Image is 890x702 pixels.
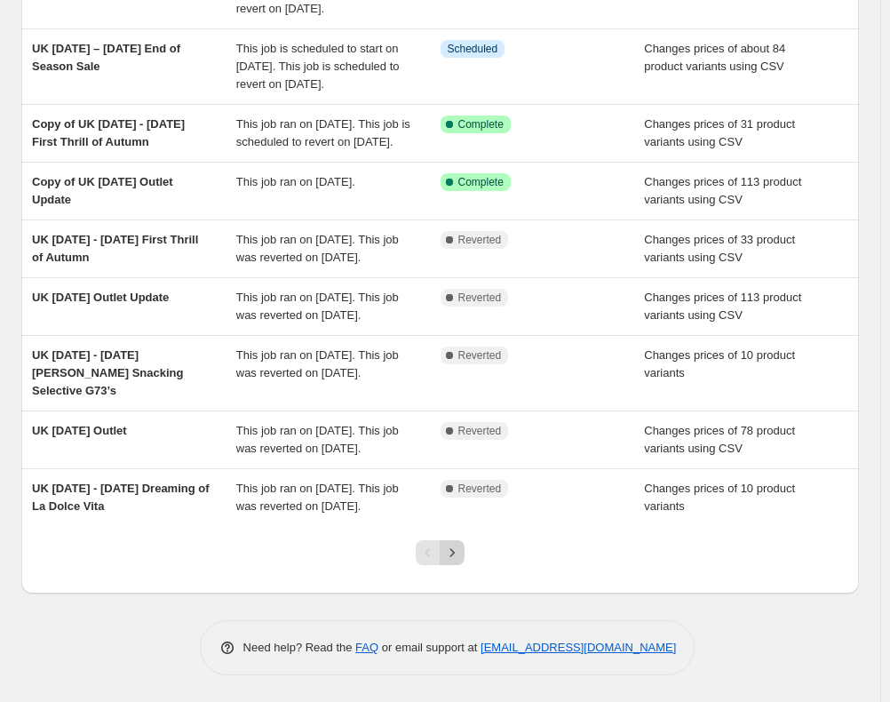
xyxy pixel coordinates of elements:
span: Changes prices of 113 product variants using CSV [644,175,801,206]
a: FAQ [355,641,378,654]
span: Copy of UK [DATE] - [DATE] First Thrill of Autumn [32,117,185,148]
span: This job ran on [DATE]. This job was reverted on [DATE]. [236,348,399,379]
span: This job ran on [DATE]. This job was reverted on [DATE]. [236,233,399,264]
span: Changes prices of 33 product variants using CSV [644,233,795,264]
span: UK [DATE] Outlet [32,424,127,437]
span: Reverted [458,424,502,438]
span: Scheduled [448,42,498,56]
span: This job ran on [DATE]. [236,175,355,188]
span: Changes prices of 113 product variants using CSV [644,291,801,322]
span: This job ran on [DATE]. This job was reverted on [DATE]. [236,291,399,322]
span: UK [DATE] - [DATE] Dreaming of La Dolce Vita [32,482,210,513]
span: Reverted [458,233,502,247]
span: Changes prices of 10 product variants [644,348,795,379]
span: Reverted [458,291,502,305]
span: UK [DATE] - [DATE][PERSON_NAME] Snacking Selective G73’s [32,348,183,397]
a: [EMAIL_ADDRESS][DOMAIN_NAME] [481,641,676,654]
span: This job ran on [DATE]. This job is scheduled to revert on [DATE]. [236,117,410,148]
span: UK [DATE] – [DATE] End of Season Sale [32,42,180,73]
span: UK [DATE] - [DATE] First Thrill of Autumn [32,233,198,264]
span: Need help? Read the [243,641,356,654]
span: This job is scheduled to start on [DATE]. This job is scheduled to revert on [DATE]. [236,42,400,91]
span: Complete [458,117,504,132]
span: Changes prices of 78 product variants using CSV [644,424,795,455]
span: UK [DATE] Outlet Update [32,291,169,304]
span: Changes prices of about 84 product variants using CSV [644,42,785,73]
nav: Pagination [416,540,465,565]
button: Next [440,540,465,565]
span: or email support at [378,641,481,654]
span: This job ran on [DATE]. This job was reverted on [DATE]. [236,424,399,455]
span: Changes prices of 10 product variants [644,482,795,513]
span: Copy of UK [DATE] Outlet Update [32,175,173,206]
span: Complete [458,175,504,189]
span: Reverted [458,482,502,496]
span: Changes prices of 31 product variants using CSV [644,117,795,148]
span: Reverted [458,348,502,363]
span: This job ran on [DATE]. This job was reverted on [DATE]. [236,482,399,513]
